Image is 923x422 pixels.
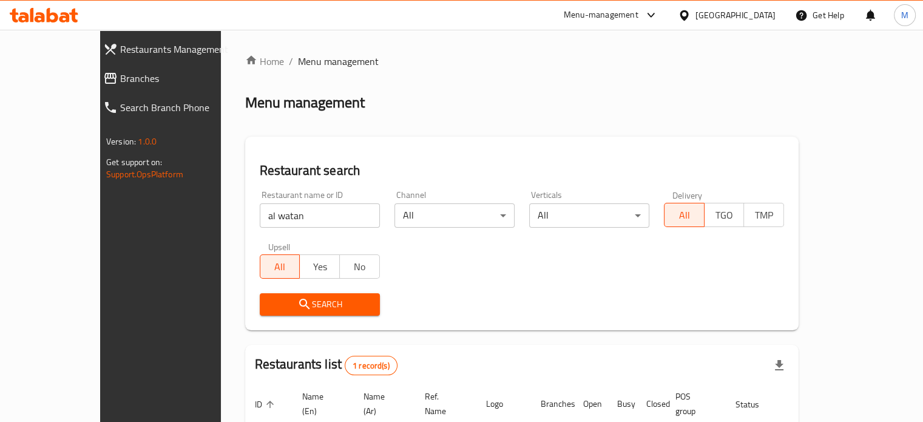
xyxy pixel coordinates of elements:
button: Yes [299,254,340,279]
a: Branches [93,64,254,93]
button: All [664,203,705,227]
button: Search [260,293,380,316]
div: Export file [765,351,794,380]
a: Restaurants Management [93,35,254,64]
span: Name (Ar) [363,389,401,418]
label: Upsell [268,242,291,251]
h2: Restaurant search [260,162,784,180]
span: All [265,258,296,276]
span: TGO [709,206,740,224]
div: Menu-management [564,8,638,22]
button: No [339,254,380,279]
div: [GEOGRAPHIC_DATA] [695,9,776,22]
span: 1 record(s) [345,360,397,372]
a: Search Branch Phone [93,93,254,122]
span: Ref. Name [425,389,462,418]
span: Search Branch Phone [120,100,245,115]
input: Search for restaurant name or ID.. [260,203,380,228]
span: POS group [675,389,711,418]
a: Home [245,54,284,69]
button: All [260,254,300,279]
span: Name (En) [302,389,339,418]
nav: breadcrumb [245,54,799,69]
div: All [394,203,515,228]
span: Yes [305,258,335,276]
span: Version: [106,134,136,149]
span: Branches [120,71,245,86]
span: TMP [749,206,779,224]
span: Search [269,297,370,312]
h2: Menu management [245,93,365,112]
div: All [529,203,649,228]
button: TMP [743,203,784,227]
span: Status [735,397,775,412]
span: 1.0.0 [138,134,157,149]
li: / [289,54,293,69]
button: TGO [704,203,745,227]
label: Delivery [672,191,703,199]
h2: Restaurants list [255,355,397,375]
a: Support.OpsPlatform [106,166,183,182]
span: All [669,206,700,224]
span: ID [255,397,278,412]
span: Get support on: [106,154,162,170]
span: M [901,9,908,22]
span: No [345,258,375,276]
span: Menu management [298,54,379,69]
span: Restaurants Management [120,42,245,56]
